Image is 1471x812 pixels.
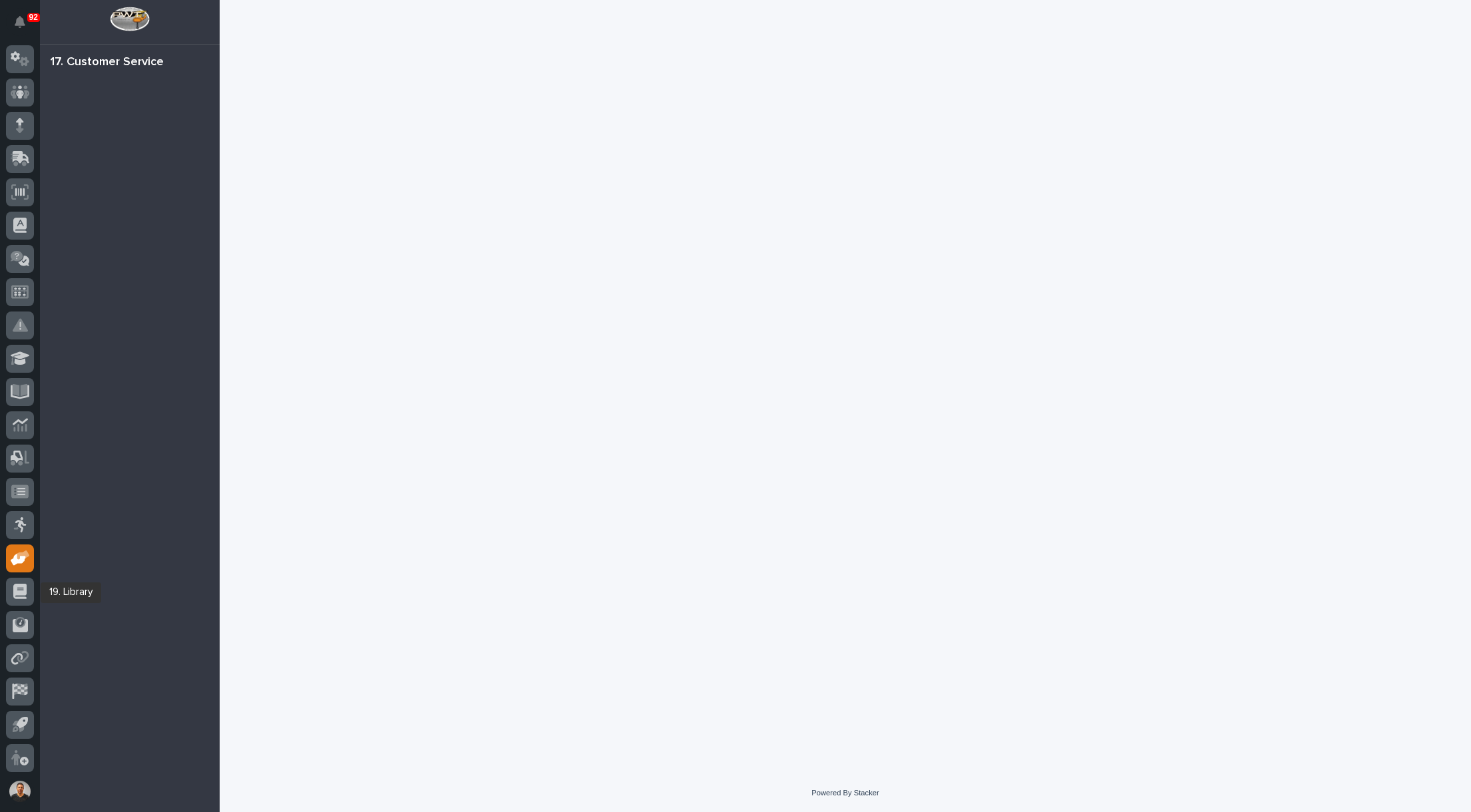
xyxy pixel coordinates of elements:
[6,8,34,36] button: Notifications
[110,7,149,31] img: Workspace Logo
[17,16,34,37] div: Notifications92
[29,13,38,22] p: 92
[51,55,164,70] div: 17. Customer Service
[811,789,879,797] a: Powered By Stacker
[6,777,34,805] button: users-avatar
